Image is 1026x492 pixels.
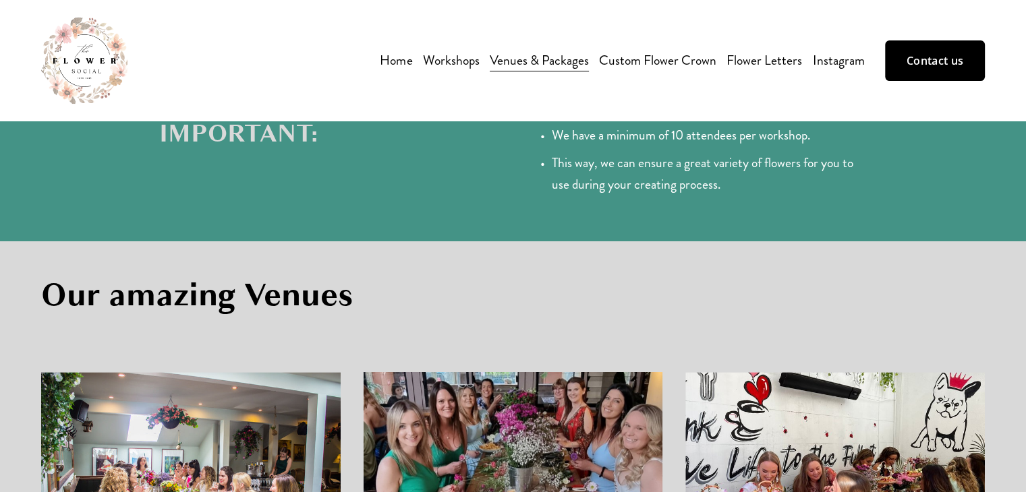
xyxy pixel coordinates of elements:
[599,49,716,72] a: Custom Flower Crown
[726,49,802,72] a: Flower Letters
[885,40,985,81] a: Contact us
[41,275,502,315] h2: Our amazing Venues
[490,49,589,72] a: Venues & Packages
[380,49,412,72] a: Home
[551,152,867,195] p: This way, we can ensure a great variety of flowers for you to use during your creating process.
[159,118,440,150] h3: IMPORTANT:
[551,125,867,146] p: We have a minimum of 10 attendees per workshop.
[812,49,864,72] a: Instagram
[41,18,127,104] img: The Flower Social
[423,50,480,71] span: Workshops
[423,49,480,72] a: folder dropdown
